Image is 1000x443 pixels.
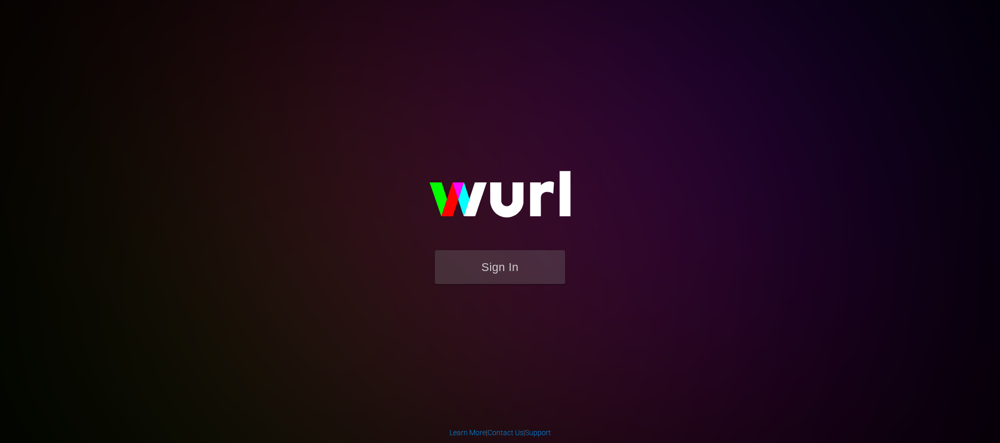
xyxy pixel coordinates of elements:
img: wurl-logo-on-black-223613ac3d8ba8fe6dc639794a292ebdb59501304c7dfd60c99c58986ef67473.svg [396,149,604,250]
a: Support [525,428,551,437]
button: Sign In [435,250,565,284]
a: Contact Us [488,428,523,437]
div: | | [449,427,551,438]
a: Learn More [449,428,486,437]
